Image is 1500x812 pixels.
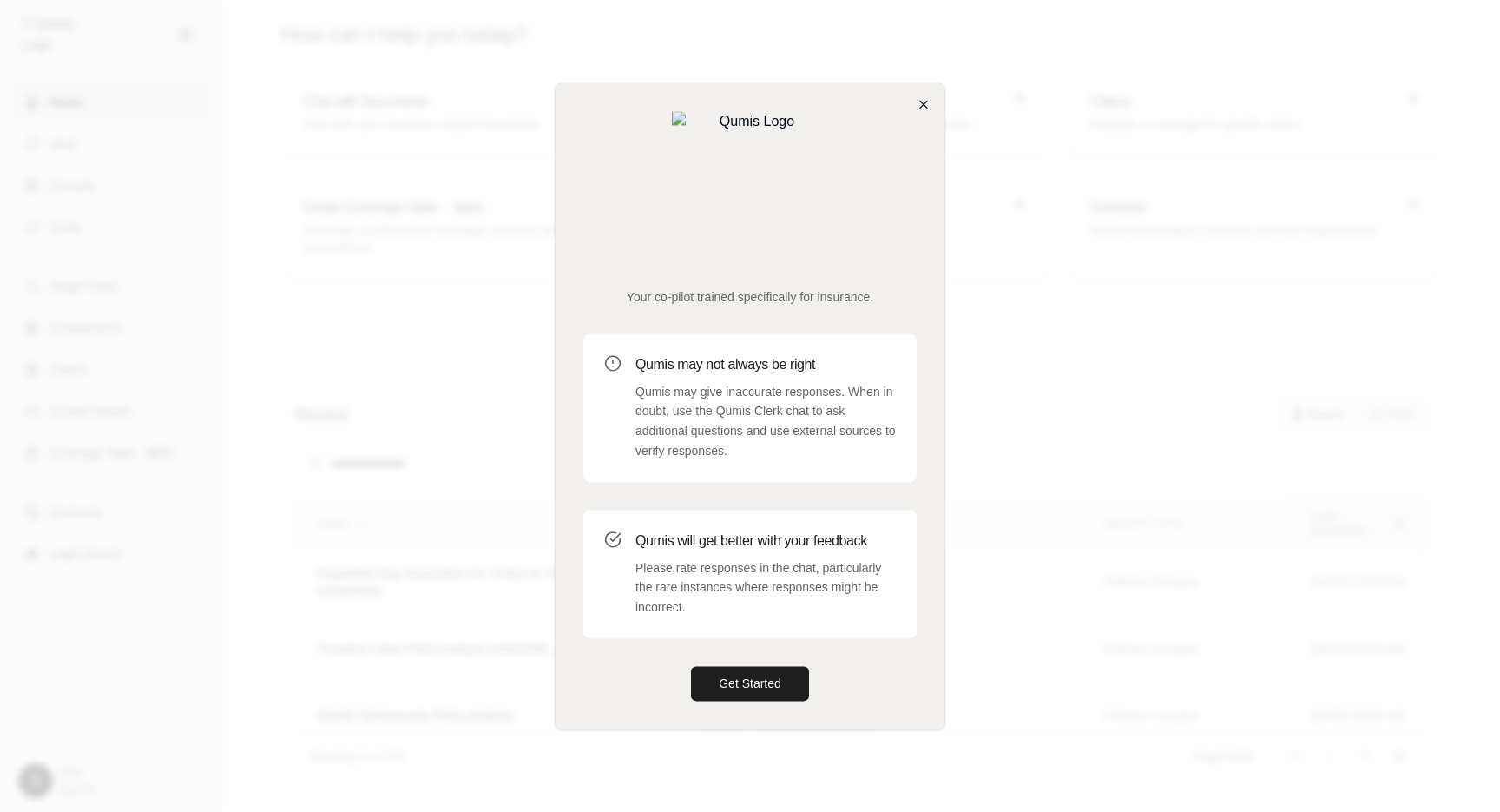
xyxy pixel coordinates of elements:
img: Qumis Logo [672,111,828,267]
h3: Qumis will get better with your feedback [635,531,896,551]
button: Get Started [691,666,809,701]
p: Qumis may give inaccurate responses. When in doubt, use the Qumis Clerk chat to ask additional qu... [635,382,896,461]
p: Your co-pilot trained specifically for insurance. [583,288,917,306]
h3: Qumis may not always be right [635,354,896,375]
p: Please rate responses in the chat, particularly the rare instances where responses might be incor... [635,558,896,617]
